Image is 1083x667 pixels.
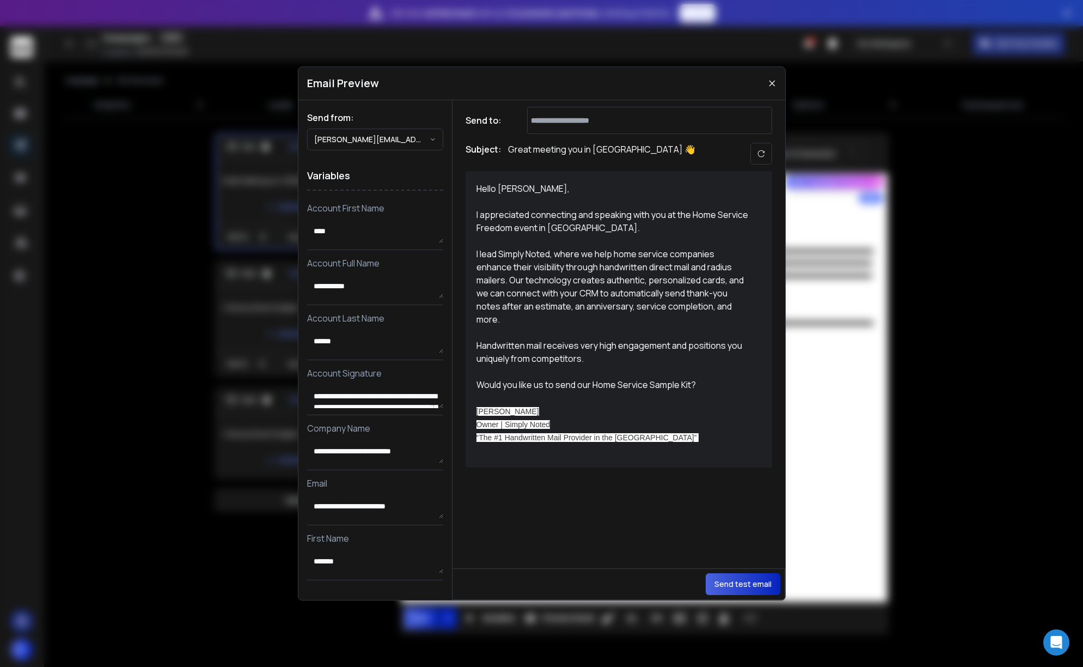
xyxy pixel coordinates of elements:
div: Would you like us to send our Home Service Sample Kit? [476,378,749,391]
div: I appreciated connecting and speaking with you at the Home Service Freedom event in [GEOGRAPHIC_D... [476,208,749,234]
div: Hello [PERSON_NAME], [476,182,749,195]
div: Handwritten mail receives very high engagement and positions you uniquely from competitors. [476,339,749,365]
p: First Name [307,532,443,545]
span: “The #1 Handwritten Mail Provider in the [GEOGRAPHIC_DATA]” [476,433,697,442]
p: [PERSON_NAME][EMAIL_ADDRESS][DOMAIN_NAME] [314,134,430,145]
span: Owner | Simply Noted [476,420,550,429]
button: Send test email [706,573,780,595]
h1: Send from: [307,111,443,124]
span: [PERSON_NAME] [476,407,539,416]
h1: Variables [307,161,443,191]
h1: Send to: [466,114,509,127]
p: Account Full Name [307,257,443,270]
h1: Subject: [466,143,501,165]
p: Account First Name [307,202,443,215]
p: Great meeting you in [GEOGRAPHIC_DATA] 👋 [508,143,695,165]
h1: Email Preview [307,76,379,91]
div: Open Intercom Messenger [1043,629,1069,656]
p: Account Signature [307,367,443,380]
p: Company Name [307,422,443,435]
div: I lead Simply Noted, where we help home service companies enhance their visibility through handwr... [476,247,749,326]
p: Email [307,477,443,490]
p: Account Last Name [307,312,443,325]
p: Last Name [307,587,443,600]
